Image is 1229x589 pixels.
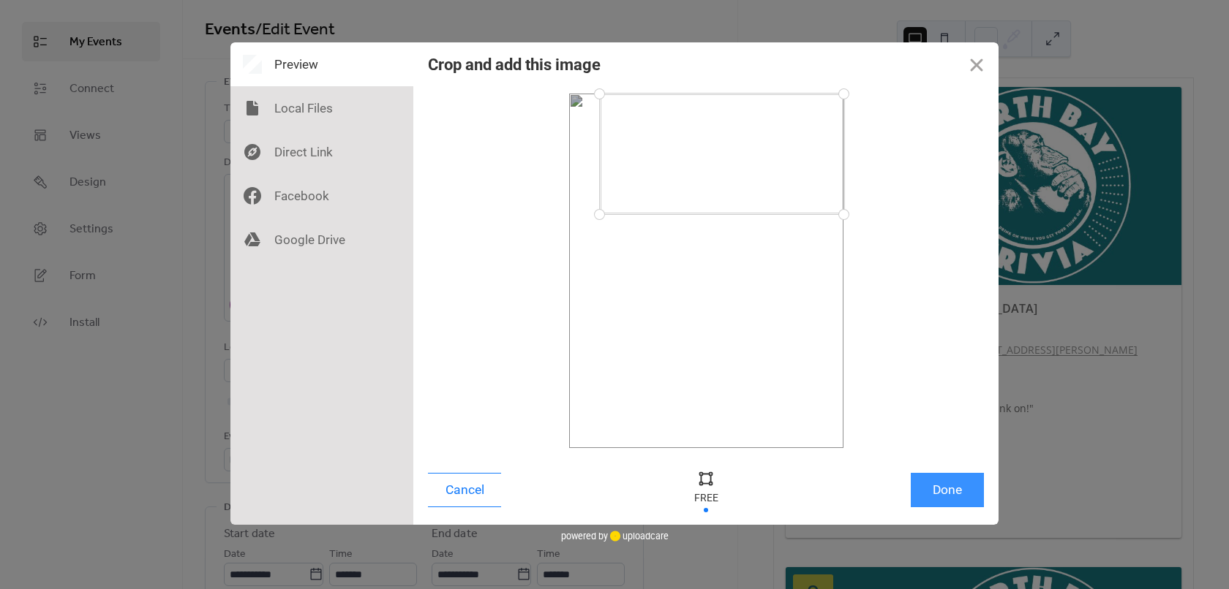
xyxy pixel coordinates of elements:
[911,473,984,507] button: Done
[230,130,413,174] div: Direct Link
[561,525,669,547] div: powered by
[230,174,413,218] div: Facebook
[428,56,601,74] div: Crop and add this image
[230,42,413,86] div: Preview
[230,218,413,262] div: Google Drive
[230,86,413,130] div: Local Files
[955,42,999,86] button: Close
[428,473,501,507] button: Cancel
[608,531,669,541] a: uploadcare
